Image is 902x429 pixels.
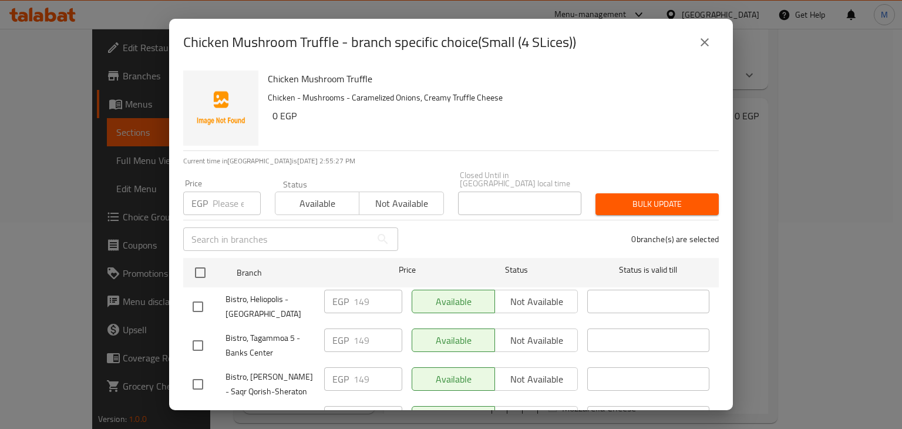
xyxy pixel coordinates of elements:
img: Chicken Mushroom Truffle [183,71,258,146]
p: Current time in [GEOGRAPHIC_DATA] is [DATE] 2:55:27 PM [183,156,719,166]
input: Please enter price [354,367,402,391]
h6: Chicken Mushroom Truffle [268,71,709,87]
p: EGP [332,372,349,386]
input: Search in branches [183,227,371,251]
span: Bistro, [PERSON_NAME] - Saqr Qorish-Sheraton [225,370,315,399]
button: Available [275,192,359,215]
span: Status [456,263,578,277]
button: Bulk update [595,193,719,215]
span: Available [280,195,355,212]
h2: Chicken Mushroom Truffle - branch specific choice(Small (4 SLices)) [183,33,576,52]
span: Bistro, Heliopolis - [GEOGRAPHIC_DATA] [225,292,315,321]
input: Please enter price [354,290,402,313]
p: EGP [191,196,208,210]
span: Bulk update [605,197,709,212]
span: Price [368,263,446,277]
span: Branch [237,266,359,280]
h6: 0 EGP [272,108,709,124]
span: Bistro, Tagammoa 5 - Banks Center [225,331,315,360]
p: 0 branche(s) are selected [631,233,719,245]
p: Chicken - Mushrooms - Caramelized Onions, Creamy Truffle Cheese [268,91,709,105]
p: EGP [332,294,349,309]
button: Not available [359,192,443,215]
p: EGP [332,333,349,347]
span: Status is valid till [587,263,709,277]
input: Please enter price [354,329,402,352]
button: close [691,28,719,56]
span: Not available [364,195,439,212]
input: Please enter price [213,192,261,215]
